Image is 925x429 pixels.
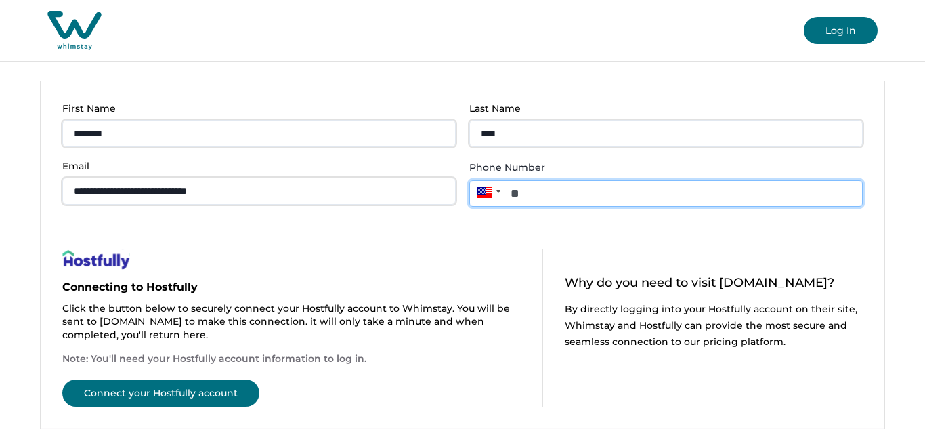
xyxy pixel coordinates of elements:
[565,277,863,290] p: Why do you need to visit [DOMAIN_NAME]?
[62,249,130,270] img: help-page-image
[62,352,521,366] p: Note: You'll need your Hostfully account information to log in.
[565,301,863,350] p: By directly logging into your Hostfully account on their site, Whimstay and Hostfully can provide...
[469,161,855,175] label: Phone Number
[62,161,448,172] p: Email
[62,302,521,342] p: Click the button below to securely connect your Hostfully account to Whimstay. You will be sent t...
[804,17,878,44] button: Log In
[62,281,521,294] p: Connecting to Hostfully
[47,11,102,50] img: Whimstay Host
[469,103,855,115] p: Last Name
[62,380,259,407] button: Connect your Hostfully account
[62,103,448,115] p: First Name
[469,180,504,204] div: United States: + 1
